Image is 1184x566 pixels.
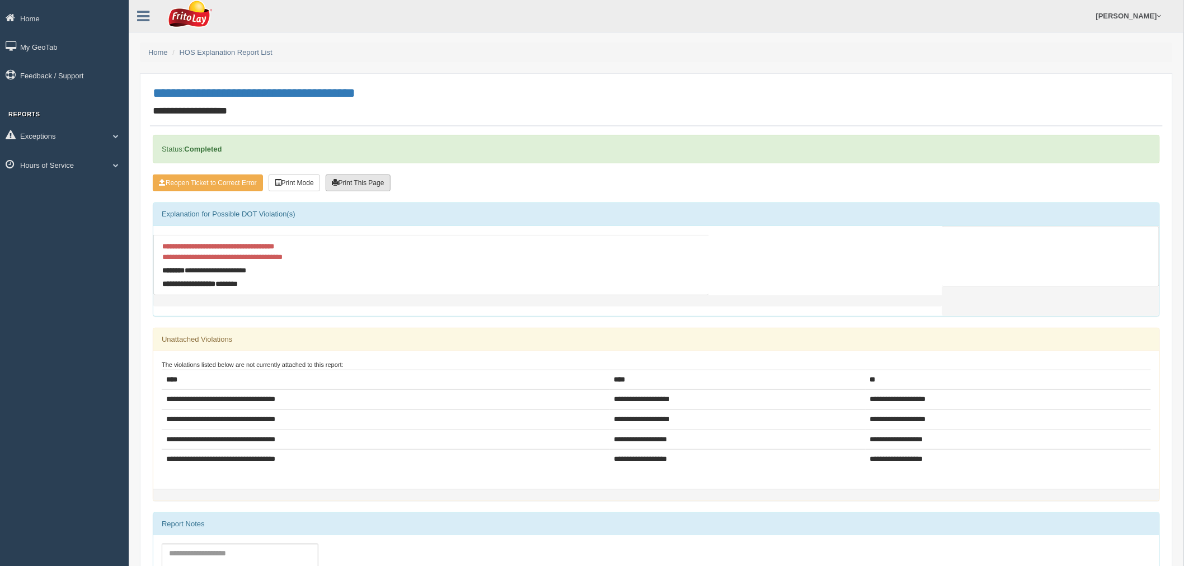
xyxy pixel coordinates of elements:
[326,174,391,191] button: Print This Page
[153,513,1159,535] div: Report Notes
[162,361,344,368] small: The violations listed below are not currently attached to this report:
[153,328,1159,351] div: Unattached Violations
[148,48,168,56] a: Home
[184,145,222,153] strong: Completed
[180,48,272,56] a: HOS Explanation Report List
[153,135,1160,163] div: Status:
[153,203,1159,225] div: Explanation for Possible DOT Violation(s)
[153,174,263,191] button: Reopen Ticket
[269,174,320,191] button: Print Mode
